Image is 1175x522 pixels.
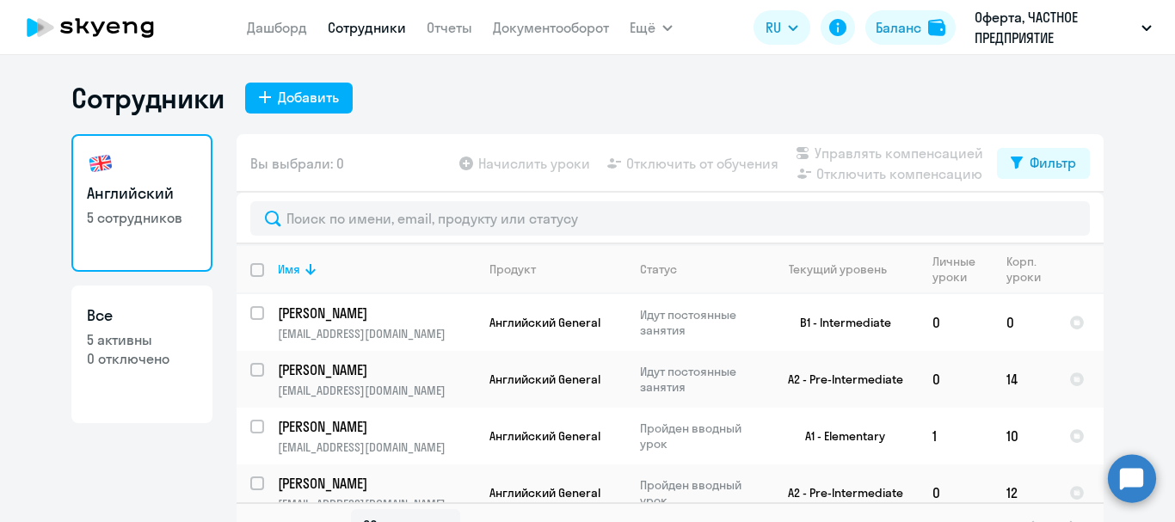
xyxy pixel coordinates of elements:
td: 0 [919,294,993,351]
p: Пройден вводный урок [640,421,758,451]
span: Английский General [489,372,600,387]
a: [PERSON_NAME] [278,360,475,379]
input: Поиск по имени, email, продукту или статусу [250,201,1090,236]
button: RU [754,10,810,45]
td: A2 - Pre-Intermediate [759,464,919,521]
h3: Все [87,304,197,327]
p: 5 сотрудников [87,208,197,227]
td: 1 [919,408,993,464]
div: Текущий уровень [772,261,918,277]
div: Баланс [876,17,921,38]
td: 14 [993,351,1055,408]
div: Имя [278,261,475,277]
p: [EMAIL_ADDRESS][DOMAIN_NAME] [278,383,475,398]
h3: Английский [87,182,197,205]
span: Английский General [489,485,600,501]
div: Статус [640,261,677,277]
span: Вы выбрали: 0 [250,153,344,174]
td: 0 [919,464,993,521]
p: [PERSON_NAME] [278,474,472,493]
div: Корп. уроки [1006,254,1055,285]
a: Сотрудники [328,19,406,36]
td: A2 - Pre-Intermediate [759,351,919,408]
span: RU [766,17,781,38]
div: Текущий уровень [789,261,887,277]
span: Английский General [489,315,600,330]
button: Оферта, ЧАСТНОЕ ПРЕДПРИЯТИЕ АГРОВИТАСЕРВИС [966,7,1160,48]
p: 0 отключено [87,349,197,368]
span: Английский General [489,428,600,444]
div: Личные уроки [932,254,981,285]
button: Балансbalance [865,10,956,45]
td: 12 [993,464,1055,521]
h1: Сотрудники [71,81,225,115]
p: Оферта, ЧАСТНОЕ ПРЕДПРИЯТИЕ АГРОВИТАСЕРВИС [975,7,1135,48]
td: 0 [993,294,1055,351]
td: A1 - Elementary [759,408,919,464]
td: 0 [919,351,993,408]
a: Все5 активны0 отключено [71,286,212,423]
p: [EMAIL_ADDRESS][DOMAIN_NAME] [278,496,475,512]
p: [PERSON_NAME] [278,360,472,379]
div: Добавить [278,87,339,107]
img: english [87,150,114,177]
a: [PERSON_NAME] [278,417,475,436]
p: Идут постоянные занятия [640,364,758,395]
img: balance [928,19,945,36]
a: [PERSON_NAME] [278,304,475,322]
a: Английский5 сотрудников [71,134,212,272]
div: Статус [640,261,758,277]
button: Добавить [245,83,353,114]
a: [PERSON_NAME] [278,474,475,493]
button: Ещё [630,10,673,45]
a: Документооборот [493,19,609,36]
button: Фильтр [997,148,1090,179]
p: Пройден вводный урок [640,477,758,508]
a: Дашборд [247,19,307,36]
p: [EMAIL_ADDRESS][DOMAIN_NAME] [278,439,475,455]
div: Корп. уроки [1006,254,1043,285]
td: B1 - Intermediate [759,294,919,351]
span: Ещё [630,17,655,38]
a: Отчеты [427,19,472,36]
div: Продукт [489,261,536,277]
p: [PERSON_NAME] [278,417,472,436]
div: Продукт [489,261,625,277]
p: 5 активны [87,330,197,349]
p: Идут постоянные занятия [640,307,758,338]
p: [EMAIL_ADDRESS][DOMAIN_NAME] [278,326,475,341]
p: [PERSON_NAME] [278,304,472,322]
div: Фильтр [1030,152,1076,173]
div: Личные уроки [932,254,992,285]
td: 10 [993,408,1055,464]
div: Имя [278,261,300,277]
